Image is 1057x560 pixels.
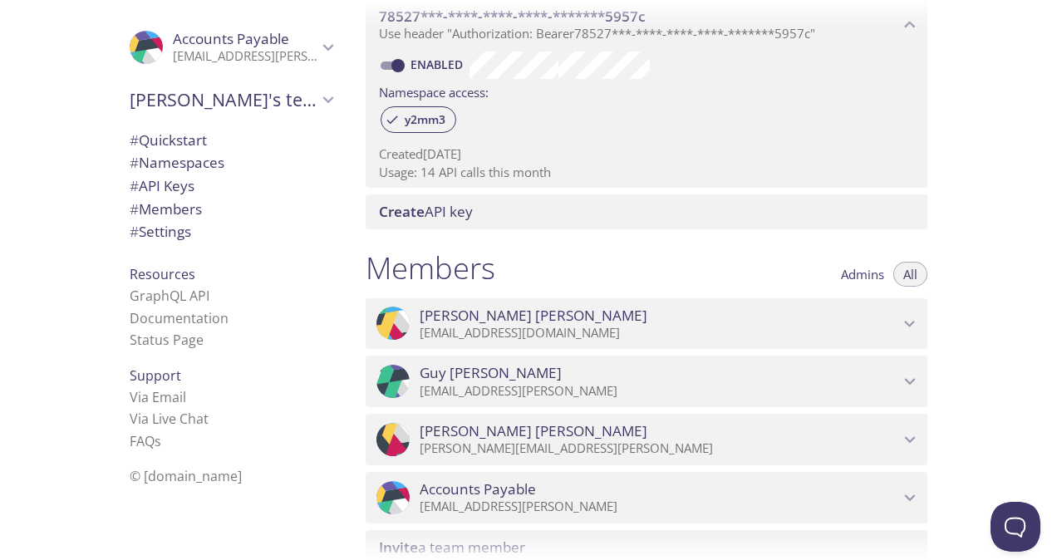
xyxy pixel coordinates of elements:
span: y2mm3 [395,112,455,127]
div: Olivia De Guzman [366,414,927,465]
p: [EMAIL_ADDRESS][PERSON_NAME] [420,383,899,400]
span: Members [130,199,202,219]
span: s [155,432,161,450]
span: © [DOMAIN_NAME] [130,467,242,485]
div: Guy Lamothe [366,356,927,407]
span: API key [379,202,473,221]
div: Tanya's team [116,78,346,121]
p: Usage: 14 API calls this month [379,164,914,181]
a: Status Page [130,331,204,349]
div: Team Settings [116,220,346,243]
span: [PERSON_NAME] [PERSON_NAME] [420,422,647,440]
p: [EMAIL_ADDRESS][PERSON_NAME] [173,48,317,65]
span: [PERSON_NAME] [PERSON_NAME] [420,307,647,325]
span: Accounts Payable [173,29,289,48]
a: Via Email [130,388,186,406]
p: [EMAIL_ADDRESS][PERSON_NAME] [420,499,899,515]
span: API Keys [130,176,194,195]
div: Quickstart [116,129,346,152]
div: Namespaces [116,151,346,174]
span: Resources [130,265,195,283]
span: Quickstart [130,130,207,150]
span: # [130,176,139,195]
div: Accounts Payable [116,20,346,75]
a: GraphQL API [130,287,209,305]
h1: Members [366,249,495,287]
label: Namespace access: [379,79,489,103]
div: API Keys [116,174,346,198]
span: # [130,130,139,150]
div: Create API Key [366,194,927,229]
a: Via Live Chat [130,410,209,428]
button: All [893,262,927,287]
div: Tanya Kan [366,298,927,350]
span: # [130,199,139,219]
div: Members [116,198,346,221]
span: # [130,153,139,172]
div: Accounts Payable [366,472,927,523]
div: y2mm3 [381,106,456,133]
a: FAQ [130,432,161,450]
span: Namespaces [130,153,224,172]
p: Created [DATE] [379,145,914,163]
span: Create [379,202,425,221]
p: [PERSON_NAME][EMAIL_ADDRESS][PERSON_NAME] [420,440,899,457]
p: [EMAIL_ADDRESS][DOMAIN_NAME] [420,325,899,341]
span: Accounts Payable [420,480,536,499]
iframe: Help Scout Beacon - Open [991,502,1040,552]
span: Support [130,366,181,385]
span: Guy [PERSON_NAME] [420,364,562,382]
span: # [130,222,139,241]
a: Documentation [130,309,229,327]
button: Admins [831,262,894,287]
span: [PERSON_NAME]'s team [130,88,317,111]
span: Settings [130,222,191,241]
a: Enabled [408,56,470,72]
